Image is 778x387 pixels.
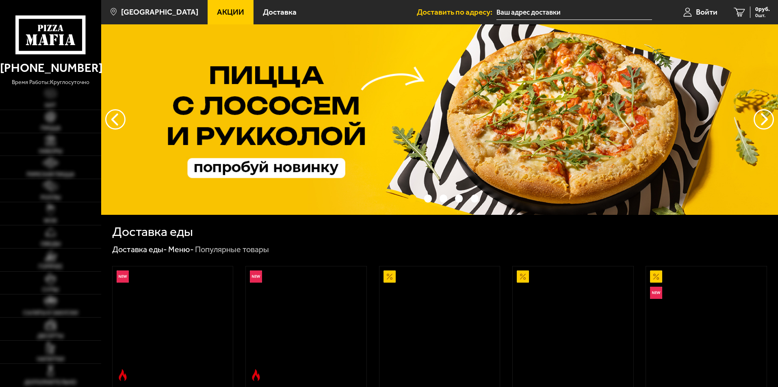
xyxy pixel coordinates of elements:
[37,333,63,339] span: Десерты
[121,8,198,16] span: [GEOGRAPHIC_DATA]
[44,218,57,224] span: WOK
[217,8,244,16] span: Акции
[168,244,194,254] a: Меню-
[417,8,496,16] span: Доставить по адресу:
[250,369,262,381] img: Острое блюдо
[650,270,662,283] img: Акционный
[646,266,767,385] a: АкционныйНовинкаВсё включено
[513,266,633,385] a: АкционныйПепперони 25 см (толстое с сыром)
[45,103,56,108] span: Хит
[517,270,529,283] img: Акционный
[246,266,366,385] a: НовинкаОстрое блюдоРимская с мясным ассорти
[650,287,662,299] img: Новинка
[41,241,61,247] span: Обеды
[455,195,463,202] button: точки переключения
[112,244,167,254] a: Доставка еды-
[755,13,770,18] span: 0 шт.
[113,266,233,385] a: НовинкаОстрое блюдоРимская с креветками
[42,287,59,293] span: Супы
[23,310,78,316] span: Салаты и закуски
[384,270,396,283] img: Акционный
[24,380,76,385] span: Дополнительно
[754,109,774,130] button: предыдущий
[117,270,129,283] img: Новинка
[263,8,297,16] span: Доставка
[117,369,129,381] img: Острое блюдо
[250,270,262,283] img: Новинка
[105,109,126,130] button: следующий
[440,195,447,202] button: точки переключения
[408,195,416,202] button: точки переключения
[424,195,432,202] button: точки переключения
[379,266,500,385] a: АкционныйАль-Шам 25 см (тонкое тесто)
[112,225,193,238] h1: Доставка еды
[696,8,717,16] span: Войти
[41,125,61,131] span: Пицца
[27,172,74,177] span: Римская пицца
[37,357,64,362] span: Напитки
[471,195,479,202] button: точки переключения
[496,5,652,20] input: Ваш адрес доставки
[41,195,61,201] span: Роллы
[39,149,62,154] span: Наборы
[39,264,63,270] span: Горячее
[195,244,269,255] div: Популярные товары
[755,6,770,12] span: 0 руб.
